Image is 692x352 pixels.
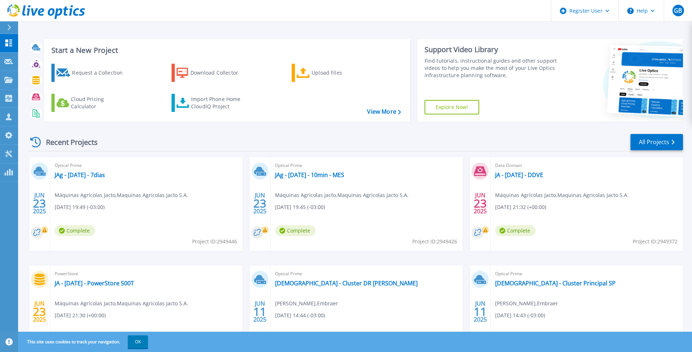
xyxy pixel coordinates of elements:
[253,309,266,315] span: 11
[275,203,325,211] span: [DATE] 19:45 (-03:00)
[275,270,459,278] span: Optical Prime
[253,200,266,206] span: 23
[253,190,267,217] div: JUN 2025
[425,57,560,79] div: Find tutorials, instructional guides and other support videos to help you make the most of your L...
[630,134,683,150] a: All Projects
[55,225,95,236] span: Complete
[495,191,629,199] span: Máquinas Agrícolas Jacto , Maquinas Agricolas Jacto S.A.
[425,45,560,54] div: Support Video Library
[275,299,338,307] span: [PERSON_NAME] , Embraer
[55,203,105,211] span: [DATE] 19:49 (-03:00)
[474,309,487,315] span: 11
[55,162,238,169] span: Optical Prime
[33,200,46,206] span: 23
[312,66,370,80] div: Upload Files
[55,299,188,307] span: Máquinas Agrícolas Jacto , Maquinas Agricolas Jacto S.A.
[473,190,487,217] div: JUN 2025
[495,162,679,169] span: Data Domain
[275,162,459,169] span: Optical Prime
[292,64,372,82] a: Upload Files
[55,171,105,179] a: JAg - [DATE] - 7dias
[495,225,536,236] span: Complete
[51,46,401,54] h3: Start a New Project
[495,203,546,211] span: [DATE] 21:32 (+00:00)
[275,171,344,179] a: JAg - [DATE] - 10min - MES
[28,133,107,151] div: Recent Projects
[72,66,130,80] div: Request a Collection
[367,108,401,115] a: View More
[20,335,148,348] span: This site uses cookies to track your navigation.
[33,190,46,217] div: JUN 2025
[253,298,267,325] div: JUN 2025
[495,311,545,319] span: [DATE] 14:43 (-03:00)
[674,8,682,13] span: GB
[55,280,134,287] a: JA - [DATE] - PowerStore 500T
[55,311,106,319] span: [DATE] 21:30 (+00:00)
[474,200,487,206] span: 23
[275,280,418,287] a: [DEMOGRAPHIC_DATA] - Cluster DR [PERSON_NAME]
[33,309,46,315] span: 23
[633,238,678,246] span: Project ID: 2949372
[128,335,148,348] button: OK
[275,311,325,319] span: [DATE] 14:44 (-03:00)
[190,66,248,80] div: Download Collector
[473,298,487,325] div: JUN 2025
[191,96,248,110] div: Import Phone Home CloudIQ Project
[51,64,132,82] a: Request a Collection
[33,298,46,325] div: JUN 2025
[495,299,558,307] span: [PERSON_NAME] , Embraer
[495,280,616,287] a: [DEMOGRAPHIC_DATA] - Cluster Principal SP
[51,94,132,112] a: Cloud Pricing Calculator
[412,238,457,246] span: Project ID: 2949426
[55,270,238,278] span: PowerStore
[425,100,480,114] a: Explore Now!
[275,225,316,236] span: Complete
[192,238,237,246] span: Project ID: 2949446
[275,191,409,199] span: Máquinas Agrícolas Jacto , Maquinas Agricolas Jacto S.A.
[71,96,129,110] div: Cloud Pricing Calculator
[172,64,252,82] a: Download Collector
[495,171,543,179] a: JA - [DATE] - DDVE
[55,191,188,199] span: Máquinas Agrícolas Jacto , Maquinas Agricolas Jacto S.A.
[495,270,679,278] span: Optical Prime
